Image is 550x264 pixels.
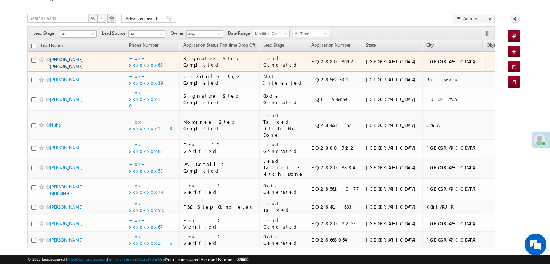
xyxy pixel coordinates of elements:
a: +xx-xxxxxxxx68 [129,55,165,68]
div: Bhilwara [426,76,479,83]
a: +xx-xxxxxxxx10 [129,89,170,108]
a: Acceptable Use [137,257,165,261]
div: [GEOGRAPHIC_DATA] [426,186,479,192]
span: Application Number [311,42,350,48]
div: Code Generated [263,93,304,106]
a: Show All Items [213,31,222,38]
div: [GEOGRAPHIC_DATA] [366,164,419,171]
a: Lead Stage [260,41,288,51]
div: [GEOGRAPHIC_DATA] [426,220,479,227]
div: Minimize live chat window [119,4,136,21]
div: [GEOGRAPHIC_DATA] [426,58,479,65]
div: Lead Talked - Pitch Not Done [263,112,304,138]
a: All [128,30,165,38]
div: [GEOGRAPHIC_DATA] [426,237,479,243]
span: Lead Stage [263,42,284,48]
div: [GEOGRAPHIC_DATA] [366,204,419,210]
div: Lead Generated [263,55,304,68]
a: +xx-xxxxxxxx39 [129,73,165,86]
a: +xx-xxxxxxxx53 [129,161,163,174]
div: Lead Generated [263,141,304,154]
div: EQ28451633 [311,204,359,210]
div: EQ28668954 [311,237,359,243]
a: +xx-xxxxxxxx16 [129,233,172,246]
img: d_60004797649_company_0_60004797649 [12,38,30,47]
div: EQ28562581 [311,76,359,83]
a: [PERSON_NAME] [50,145,83,150]
span: Objection Remark [487,42,521,48]
span: 39660 [238,257,248,262]
a: Lead Name [37,42,66,51]
div: [GEOGRAPHIC_DATA] [366,186,419,192]
div: EQ28803692 [311,58,359,65]
button: ? [97,14,106,23]
div: [GEOGRAPHIC_DATA] [366,76,419,83]
img: Search [91,16,95,20]
a: [PERSON_NAME] [PERSON_NAME] [50,57,83,69]
a: Modified On [253,30,290,37]
a: Application Status First time Drop Off [180,41,259,51]
span: Application Status First time Drop Off [183,42,255,48]
div: Code Generated [263,233,304,246]
a: [PERSON_NAME] [50,237,83,243]
div: [GEOGRAPHIC_DATA] [366,145,419,151]
input: Check all records [31,44,36,48]
div: [GEOGRAPHIC_DATA] [366,122,419,128]
div: Signature Step Completed [183,55,256,68]
div: LUDHIANA [426,96,479,102]
a: +xx-xxxxxxxx95 [129,200,164,213]
div: [GEOGRAPHIC_DATA] [366,96,419,102]
span: All [60,31,94,37]
div: [GEOGRAPHIC_DATA] [426,145,479,151]
div: Signature Step Completed [183,93,256,106]
div: Nominee Step Completed [183,119,256,132]
span: All [129,31,163,37]
span: All Time [293,30,327,37]
div: Email ID Verified [183,141,256,154]
a: [PERSON_NAME] [50,204,83,210]
div: [GEOGRAPHIC_DATA] [366,220,419,227]
span: Lead Stage [33,30,60,37]
div: UserInfo Page Completed [183,73,256,86]
button: Actions [453,14,495,23]
a: City [423,41,437,51]
a: +xx-xxxxxxxx62 [129,141,165,154]
div: GAYA [426,122,479,128]
span: Owner [171,30,186,37]
a: [PERSON_NAME] [50,77,83,82]
em: Start Chat [98,208,131,217]
input: Type to Search [186,30,223,38]
div: Not Interested [263,73,304,86]
span: Phone Number [129,42,158,48]
div: EQ28809257 [311,220,359,227]
a: [PERSON_NAME] [50,165,83,170]
a: About [67,257,77,261]
div: Lead Talked - Pitch Done [263,158,304,177]
a: [PERSON_NAME] DILIPSINH [50,184,83,196]
div: Email ID Verified [183,233,256,246]
a: [PERSON_NAME] [50,221,83,226]
div: EQ28561077 [311,186,359,192]
a: Phone Number [125,41,162,51]
div: [GEOGRAPHIC_DATA] [366,58,419,65]
a: Objection Remark [483,41,525,51]
a: +xx-xxxxxxxx18 [129,119,174,131]
div: KOLHAPUR [426,204,479,210]
div: Lead Talked [263,200,304,213]
a: Contact Support [78,257,107,261]
a: All [60,30,97,38]
span: Advanced Search [125,15,161,22]
div: PAN Details Completed [183,161,256,174]
span: Your Leadsquared Account Number is [166,257,248,262]
a: Terms of Service [108,257,136,261]
div: Email ID Verified [183,217,256,230]
div: EQ28807422 [311,145,359,151]
span: © 2025 LeadSquared | | | | | [27,256,248,263]
div: Code Generated [263,182,304,195]
div: EQ28466157 [311,122,359,128]
div: Email ID Verified [183,182,256,195]
span: Date Range [228,30,253,37]
a: Application Number [307,41,354,51]
div: [GEOGRAPHIC_DATA] [426,164,479,171]
span: Lead Source [102,30,128,37]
